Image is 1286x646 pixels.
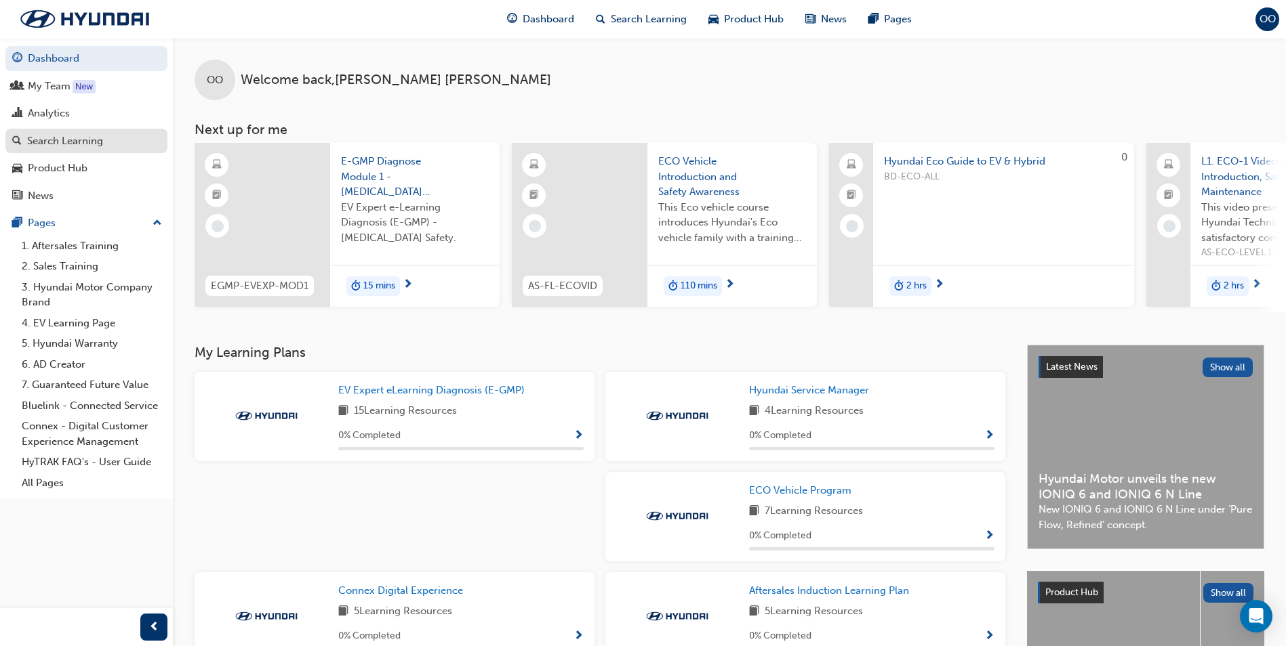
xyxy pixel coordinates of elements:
span: AS-FL-ECOVID [528,278,597,294]
span: learningRecordVerb_NONE-icon [529,220,541,232]
a: 6. AD Creator [16,354,167,375]
button: Show all [1203,358,1253,377]
a: Hyundai Service Manager [749,383,875,398]
span: Latest News [1046,361,1098,372]
button: Show all [1203,583,1254,603]
a: car-iconProduct Hub [698,5,795,33]
span: booktick-icon [529,187,539,204]
a: news-iconNews [795,5,858,33]
a: pages-iconPages [858,5,923,33]
span: duration-icon [1211,278,1221,295]
img: Trak [640,409,715,423]
span: EV Expert eLearning Diagnosis (E-GMP) [338,384,525,396]
span: Search Learning [611,12,687,27]
a: Connex Digital Experience [338,583,468,599]
span: 15 mins [363,278,395,294]
a: Product Hub [5,156,167,181]
span: next-icon [725,279,735,291]
div: Tooltip anchor [73,80,96,93]
a: Latest NewsShow allHyundai Motor unveils the new IONIQ 6 and IONIQ 6 N LineNew IONIQ 6 and IONIQ ... [1027,345,1264,549]
span: EGMP-EVEXP-MOD1 [211,278,308,294]
span: booktick-icon [1164,187,1173,204]
a: Latest NewsShow all [1039,356,1253,378]
span: OO [1260,12,1276,27]
span: prev-icon [149,619,159,636]
span: Show Progress [984,430,994,442]
span: car-icon [708,11,719,28]
span: Hyundai Service Manager [749,384,869,396]
span: next-icon [1251,279,1262,291]
button: Show Progress [984,427,994,444]
span: book-icon [749,603,759,620]
button: Show Progress [574,427,584,444]
div: My Team [28,79,71,94]
span: Connex Digital Experience [338,584,463,597]
a: Dashboard [5,46,167,71]
button: Show Progress [574,628,584,645]
img: Trak [229,609,304,623]
span: 0 % Completed [749,428,811,444]
span: duration-icon [668,278,678,295]
h3: My Learning Plans [195,345,1005,360]
span: next-icon [934,279,944,291]
span: duration-icon [351,278,361,295]
span: New IONIQ 6 and IONIQ 6 N Line under ‘Pure Flow, Refined’ concept. [1039,502,1253,532]
span: Product Hub [1045,586,1098,598]
span: 15 Learning Resources [354,403,457,420]
span: 5 Learning Resources [765,603,863,620]
img: Trak [640,509,715,523]
span: booktick-icon [212,187,222,204]
span: 0 [1121,151,1127,163]
a: All Pages [16,473,167,494]
a: Connex - Digital Customer Experience Management [16,416,167,452]
span: Product Hub [724,12,784,27]
span: Show Progress [984,630,994,643]
span: 4 Learning Resources [765,403,864,420]
span: search-icon [596,11,605,28]
button: Show Progress [984,527,994,544]
span: book-icon [338,603,348,620]
span: 110 mins [681,278,717,294]
span: Dashboard [523,12,574,27]
span: E-GMP Diagnose Module 1 - [MEDICAL_DATA] Safety [341,154,489,200]
span: Show Progress [984,530,994,542]
span: Pages [884,12,912,27]
a: Bluelink - Connected Service [16,395,167,416]
button: Show Progress [984,628,994,645]
span: up-icon [153,215,162,232]
span: Aftersales Induction Learning Plan [749,584,909,597]
span: pages-icon [12,217,22,230]
span: 0 % Completed [338,428,401,444]
span: car-icon [12,163,22,175]
span: learningRecordVerb_NONE-icon [1163,220,1176,232]
h3: Next up for me [173,122,1286,137]
button: Pages [5,211,167,236]
span: Show Progress [574,430,584,442]
span: next-icon [403,279,413,291]
span: News [821,12,847,27]
span: guage-icon [12,53,22,65]
span: 7 Learning Resources [765,503,863,520]
span: booktick-icon [847,187,856,204]
span: OO [207,72,223,88]
a: Product HubShow all [1038,582,1253,603]
a: 4. EV Learning Page [16,313,167,334]
span: laptop-icon [847,156,856,174]
span: duration-icon [894,278,904,295]
span: Hyundai Eco Guide to EV & Hybrid [884,154,1123,169]
span: guage-icon [507,11,517,28]
span: ECO Vehicle Introduction and Safety Awareness [658,154,806,200]
button: DashboardMy TeamAnalyticsSearch LearningProduct HubNews [5,43,167,211]
span: pages-icon [868,11,879,28]
div: Search Learning [27,133,103,149]
div: Open Intercom Messenger [1240,600,1272,632]
span: learningResourceType_ELEARNING-icon [529,156,539,174]
a: Aftersales Induction Learning Plan [749,583,915,599]
span: book-icon [338,403,348,420]
span: This Eco vehicle course introduces Hyundai's Eco vehicle family with a training video presentatio... [658,200,806,246]
img: Trak [7,5,163,33]
span: BD-ECO-ALL [884,169,1123,185]
a: HyTRAK FAQ's - User Guide [16,452,167,473]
